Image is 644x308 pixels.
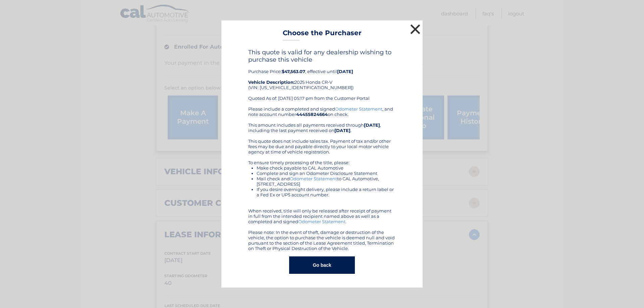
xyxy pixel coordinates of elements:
[334,128,351,133] b: [DATE]
[257,176,396,187] li: Mail check and to CAL Automotive, [STREET_ADDRESS]
[248,79,294,85] strong: Vehicle Description:
[248,106,396,251] div: Please include a completed and signed , and note account number on check. This amount includes al...
[298,219,345,224] a: Odometer Statement
[248,49,396,106] div: Purchase Price: , effective until 2025 Honda CR-V (VIN: [US_VEHICLE_IDENTIFICATION_NUMBER]) Quote...
[282,69,305,74] b: $47,563.07
[296,112,328,117] b: 44455824664
[337,69,353,74] b: [DATE]
[290,176,337,181] a: Odometer Statement
[248,49,396,63] h4: This quote is valid for any dealership wishing to purchase this vehicle
[364,122,380,128] b: [DATE]
[283,29,362,41] h3: Choose the Purchaser
[257,171,396,176] li: Complete and sign an Odometer Disclosure Statement
[335,106,382,112] a: Odometer Statement
[257,165,396,171] li: Make check payable to CAL Automotive
[257,187,396,197] li: If you desire overnight delivery, please include a return label or a Fed Ex or UPS account number.
[289,256,355,274] button: Go back
[409,22,422,36] button: ×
